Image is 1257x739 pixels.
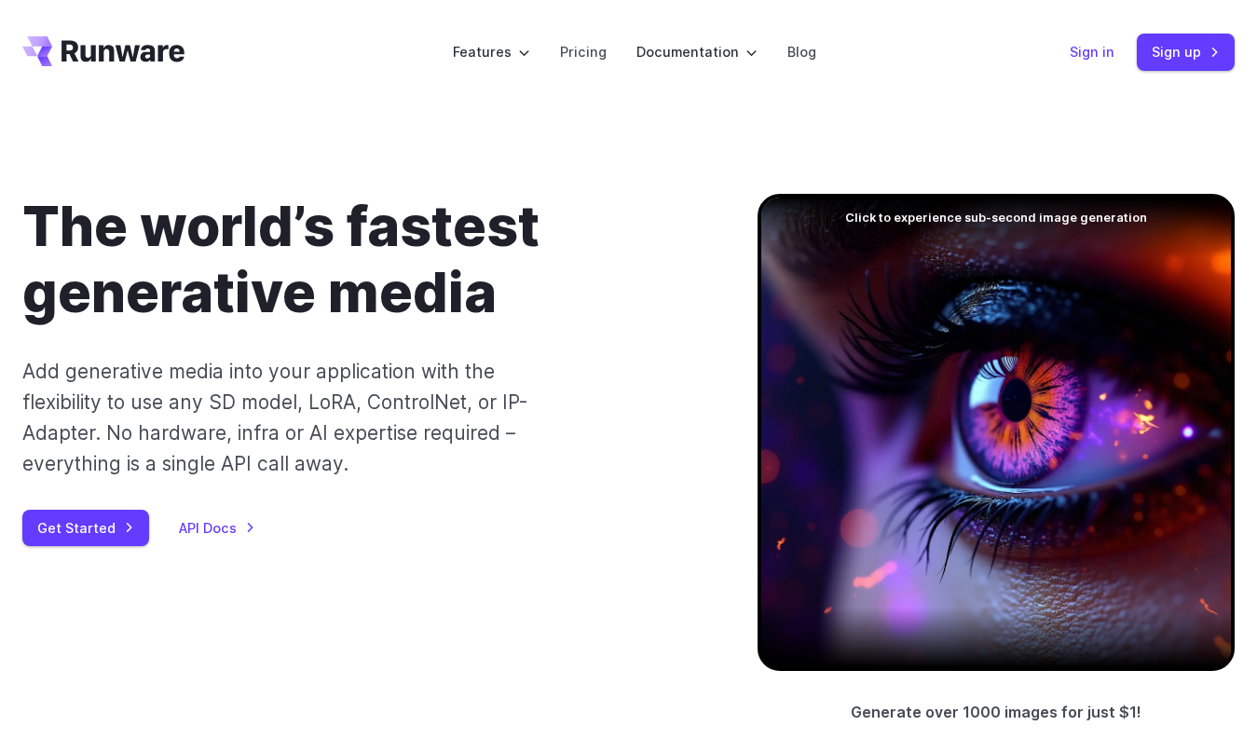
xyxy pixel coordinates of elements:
p: Add generative media into your application with the flexibility to use any SD model, LoRA, Contro... [22,356,563,480]
p: Generate over 1000 images for just $1! [851,701,1141,725]
label: Documentation [636,41,758,62]
a: Go to / [22,36,184,66]
a: Pricing [560,41,607,62]
a: Sign up [1137,34,1235,70]
a: Sign in [1070,41,1114,62]
a: Blog [787,41,816,62]
a: API Docs [179,517,255,539]
a: Get Started [22,510,149,546]
label: Features [453,41,530,62]
h1: The world’s fastest generative media [22,194,698,326]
